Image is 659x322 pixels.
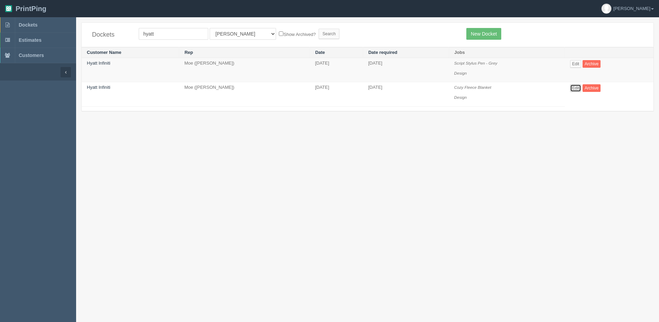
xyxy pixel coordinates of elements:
td: [DATE] [310,58,363,82]
a: New Docket [466,28,501,40]
a: Date required [368,50,397,55]
input: Show Archived? [279,31,283,36]
input: Customer Name [139,28,208,40]
i: Design [454,71,467,75]
a: Hyatt Infiniti [87,60,110,66]
span: Customers [19,53,44,58]
a: Edit [570,84,582,92]
td: [DATE] [310,82,363,106]
h4: Dockets [92,31,128,38]
td: Moe ([PERSON_NAME]) [179,58,310,82]
i: Design [454,95,467,100]
span: Estimates [19,37,42,43]
a: Hyatt Infiniti [87,85,110,90]
th: Jobs [449,47,565,58]
td: [DATE] [363,82,449,106]
a: Archive [583,84,601,92]
a: Edit [570,60,582,68]
i: Cozy Fleece Blanket [454,85,491,89]
a: Customer Name [87,50,121,55]
img: avatar_default-7531ab5dedf162e01f1e0bb0964e6a185e93c5c22dfe317fb01d7f8cd2b1632c.jpg [602,4,611,13]
img: logo-3e63b451c926e2ac314895c53de4908e5d424f24456219fb08d385ab2e579770.png [5,5,12,12]
td: Moe ([PERSON_NAME]) [179,82,310,106]
td: [DATE] [363,58,449,82]
a: Date [315,50,325,55]
input: Search [319,29,339,39]
span: Dockets [19,22,37,28]
i: Script Stylus Pen - Grey [454,61,497,65]
label: Show Archived? [279,30,315,38]
a: Rep [184,50,193,55]
a: Archive [583,60,601,68]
